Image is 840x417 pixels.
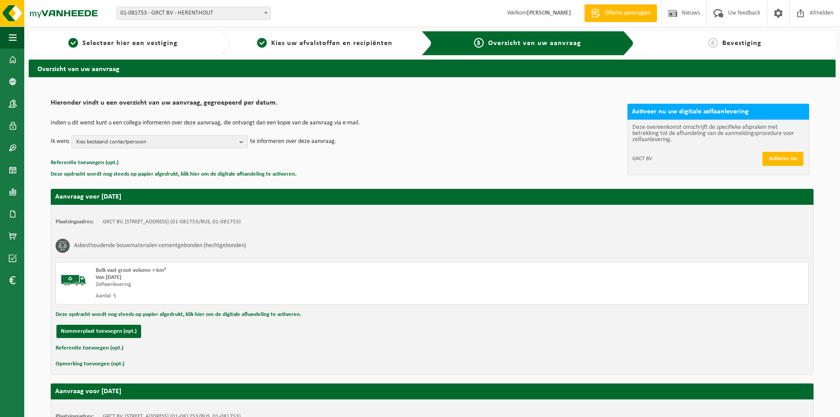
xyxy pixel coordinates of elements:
td: GRCT BV, [STREET_ADDRESS] (01-081753/BUS, 01-081753) [103,218,241,225]
span: Overzicht van uw aanvraag [488,40,581,47]
a: Offerte aanvragen [584,4,657,22]
h2: Activeer nu uw digitale zelfaanlevering [627,104,810,120]
strong: Plaatsingsadres: [56,219,94,225]
span: Bulk vast groot volume > 6m³ [96,267,166,273]
div: Zelfaanlevering [96,281,467,288]
h2: Overzicht van uw aanvraag [29,60,836,77]
span: Selecteer hier een vestiging [82,40,178,47]
a: 1Selecteer hier een vestiging [33,38,213,49]
h3: Asbesthoudende bouwmaterialen cementgebonden (hechtgebonden) [74,239,246,253]
span: 01-081753 - GRCT BV - HERENTHOUT [117,7,270,19]
button: Deze opdracht wordt nog steeds op papier afgedrukt, klik hier om de digitale afhandeling te activ... [56,309,301,320]
button: Opmerking toevoegen (opt.) [56,358,124,370]
button: Kies bestaand contactpersoon [71,135,248,148]
a: 2Kies uw afvalstoffen en recipiënten [235,38,415,49]
strong: Van [DATE] [96,274,121,280]
span: GRCT BV [632,155,762,162]
span: 1 [68,38,78,48]
button: Referentie toevoegen (opt.) [56,342,123,354]
p: Deze overeenkomst omschrijft de specifieke afspraken met betrekking tot de afhandeling van de aan... [632,124,805,143]
p: te informeren over deze aanvraag. [250,135,336,148]
img: BL-SO-LV.png [60,267,87,293]
button: Referentie toevoegen (opt.) [51,157,119,169]
div: Aantal: 5 [96,293,467,300]
strong: Aanvraag voor [DATE] [55,388,121,395]
span: 2 [257,38,267,48]
span: Offerte aanvragen [602,9,653,18]
button: Nummerplaat toevoegen (opt.) [56,325,141,338]
p: Ik wens [51,135,69,148]
span: Bevestiging [722,40,762,47]
button: Activeer nu [762,152,803,166]
strong: [PERSON_NAME] [527,10,571,16]
span: 4 [708,38,718,48]
span: 3 [474,38,484,48]
span: Kies uw afvalstoffen en recipiënten [271,40,392,47]
span: Kies bestaand contactpersoon [76,135,236,149]
button: Deze opdracht wordt nog steeds op papier afgedrukt, klik hier om de digitale afhandeling te activ... [51,169,296,180]
strong: Aanvraag voor [DATE] [55,193,121,200]
p: Indien u dit wenst kunt u een collega informeren over deze aanvraag, die ontvangt dan een kopie v... [51,120,623,126]
h2: Hieronder vindt u een overzicht van uw aanvraag, gegroepeerd per datum. [51,99,623,111]
span: 01-081753 - GRCT BV - HERENTHOUT [116,7,271,20]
